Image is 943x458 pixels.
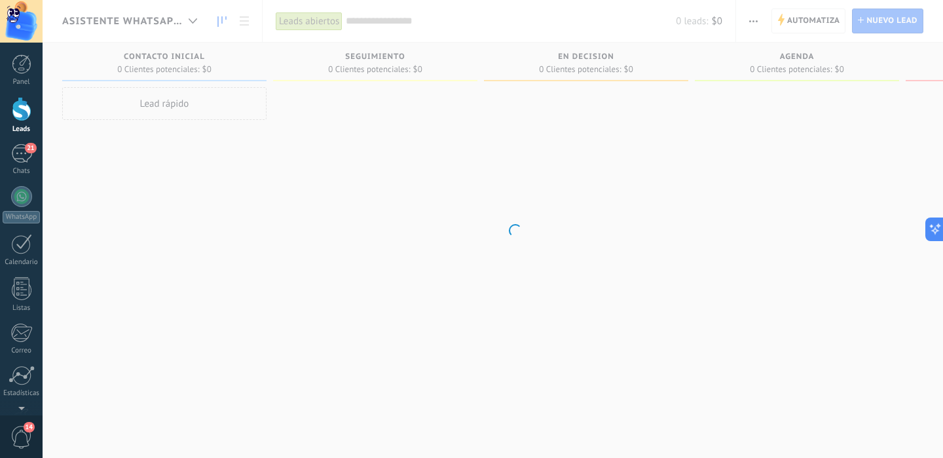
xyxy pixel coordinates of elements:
[3,258,41,267] div: Calendario
[25,143,36,153] span: 21
[3,304,41,313] div: Listas
[3,347,41,355] div: Correo
[24,422,35,432] span: 14
[3,167,41,176] div: Chats
[3,125,41,134] div: Leads
[3,78,41,86] div: Panel
[3,211,40,223] div: WhatsApp
[3,389,41,398] div: Estadísticas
